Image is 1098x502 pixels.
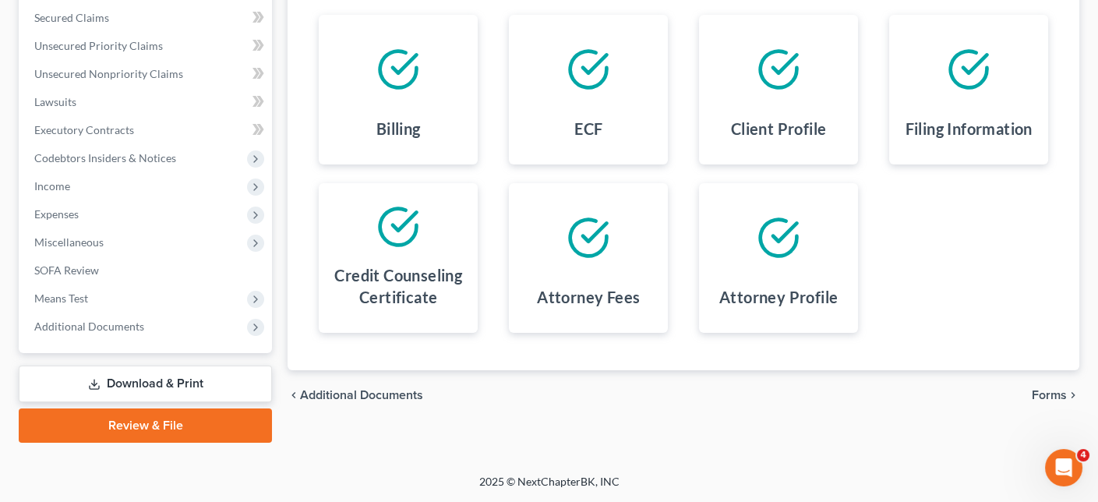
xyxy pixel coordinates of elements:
span: Secured Claims [34,11,109,24]
h4: Attorney Profile [719,286,838,308]
h4: Attorney Fees [537,286,640,308]
a: Download & Print [19,366,272,402]
span: Codebtors Insiders & Notices [34,151,176,164]
span: Unsecured Nonpriority Claims [34,67,183,80]
span: SOFA Review [34,263,99,277]
span: 4 [1077,449,1089,461]
h4: Credit Counseling Certificate [331,264,465,308]
h4: Billing [376,118,421,140]
button: Forms chevron_right [1032,389,1079,401]
span: Additional Documents [34,320,144,333]
i: chevron_left [288,389,300,401]
a: Secured Claims [22,4,272,32]
a: SOFA Review [22,256,272,285]
span: Income [34,179,70,193]
a: Review & File [19,408,272,443]
div: 2025 © NextChapterBK, INC [105,474,994,502]
span: Lawsuits [34,95,76,108]
a: chevron_left Additional Documents [288,389,423,401]
span: Means Test [34,292,88,305]
i: chevron_right [1067,389,1079,401]
span: Unsecured Priority Claims [34,39,163,52]
span: Forms [1032,389,1067,401]
a: Executory Contracts [22,116,272,144]
iframe: Intercom live chat [1045,449,1082,486]
span: Miscellaneous [34,235,104,249]
a: Unsecured Priority Claims [22,32,272,60]
span: Expenses [34,207,79,221]
h4: Client Profile [731,118,827,140]
a: Lawsuits [22,88,272,116]
span: Additional Documents [300,389,423,401]
h4: Filing Information [905,118,1032,140]
a: Unsecured Nonpriority Claims [22,60,272,88]
h4: ECF [574,118,602,140]
span: Executory Contracts [34,123,134,136]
